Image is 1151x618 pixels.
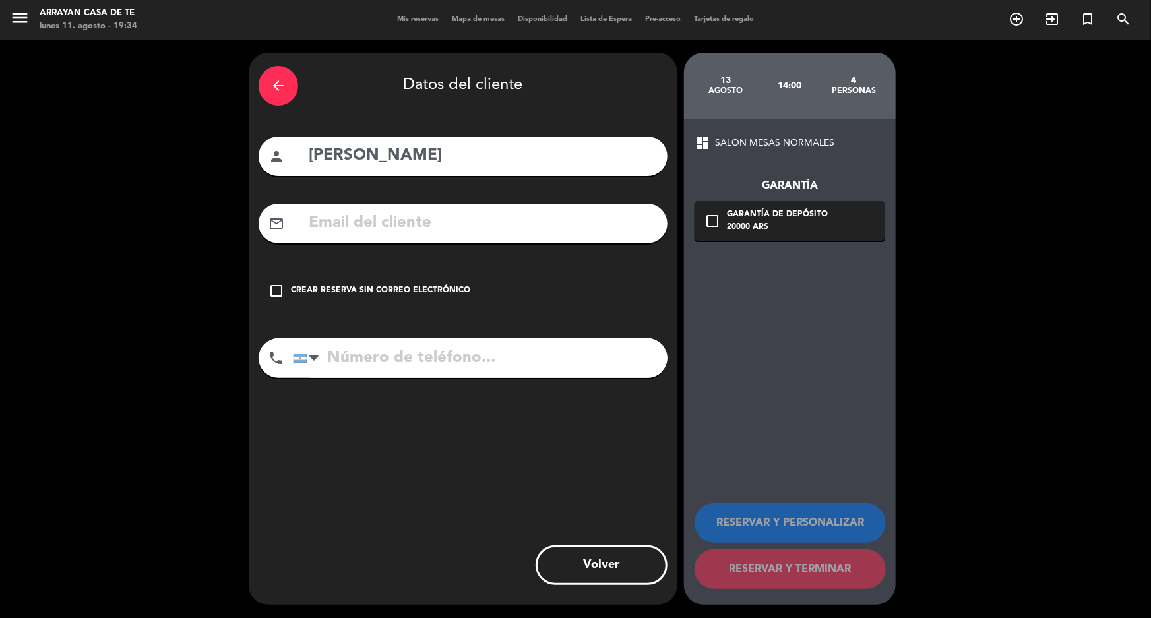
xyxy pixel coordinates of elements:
div: lunes 11. agosto - 19:34 [40,20,137,33]
i: arrow_back [270,78,286,94]
button: RESERVAR Y TERMINAR [695,549,886,589]
div: Datos del cliente [259,63,668,109]
div: personas [822,86,886,96]
i: add_circle_outline [1009,11,1024,27]
input: Nombre del cliente [307,142,658,170]
div: Argentina: +54 [294,339,324,377]
span: Tarjetas de regalo [687,16,761,23]
div: Garantía de depósito [727,208,828,222]
i: phone [268,350,284,366]
div: 13 [694,75,758,86]
span: Mapa de mesas [445,16,511,23]
span: Lista de Espera [574,16,638,23]
span: SALON MESAS NORMALES [715,136,834,151]
div: 20000 ARS [727,221,828,234]
div: 14:00 [758,63,822,109]
span: dashboard [695,135,710,151]
div: Garantía [695,177,885,195]
input: Email del cliente [307,210,658,237]
i: menu [10,8,30,28]
div: agosto [694,86,758,96]
span: Disponibilidad [511,16,574,23]
span: Mis reservas [390,16,445,23]
i: check_box_outline_blank [268,283,284,299]
span: Pre-acceso [638,16,687,23]
i: turned_in_not [1080,11,1096,27]
div: Arrayan Casa de Te [40,7,137,20]
div: 4 [822,75,886,86]
i: search [1115,11,1131,27]
button: Volver [536,545,668,585]
i: person [268,148,284,164]
button: menu [10,8,30,32]
button: RESERVAR Y PERSONALIZAR [695,503,886,543]
i: check_box_outline_blank [704,213,720,229]
div: Crear reserva sin correo electrónico [291,284,470,297]
i: mail_outline [268,216,284,232]
i: exit_to_app [1044,11,1060,27]
input: Número de teléfono... [293,338,668,378]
